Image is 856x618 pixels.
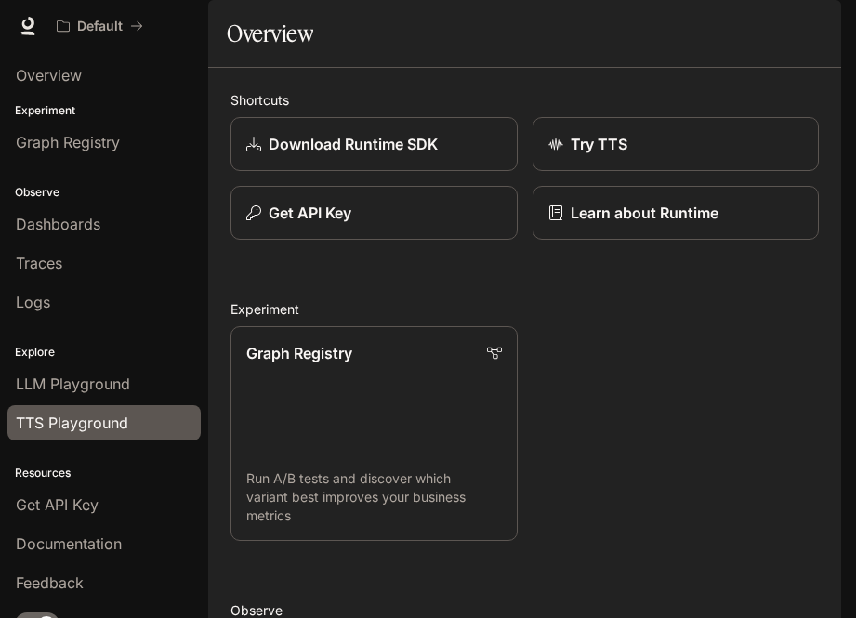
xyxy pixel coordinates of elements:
p: Run A/B tests and discover which variant best improves your business metrics [246,469,502,525]
p: Get API Key [269,202,351,224]
a: Graph RegistryRun A/B tests and discover which variant best improves your business metrics [230,326,518,541]
p: Try TTS [571,133,627,155]
button: Get API Key [230,186,518,240]
p: Download Runtime SDK [269,133,438,155]
a: Try TTS [533,117,820,171]
h2: Experiment [230,299,819,319]
button: All workspaces [48,7,151,45]
p: Graph Registry [246,342,352,364]
h2: Shortcuts [230,90,819,110]
a: Learn about Runtime [533,186,820,240]
h1: Overview [227,15,313,52]
a: Download Runtime SDK [230,117,518,171]
p: Default [77,19,123,34]
p: Learn about Runtime [571,202,718,224]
